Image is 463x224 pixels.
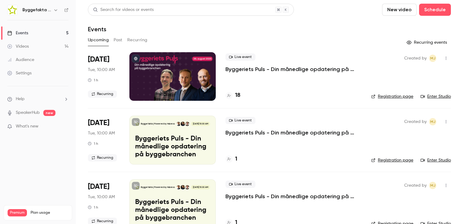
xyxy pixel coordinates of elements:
[235,155,237,163] h4: 1
[16,110,40,116] a: SpeakerHub
[88,78,98,83] div: 1 h
[225,91,240,100] a: 18
[235,91,240,100] h4: 18
[135,135,210,158] p: Byggeriets Puls - Din månedlige opdatering på byggebranchen
[88,154,117,161] span: Recurring
[31,210,68,215] span: Plan usage
[61,124,68,129] iframe: Noticeable Trigger
[429,182,436,189] span: Mads Toft Jensen
[88,205,98,210] div: 1 h
[185,185,189,189] img: Rasmus Schulian
[371,157,413,163] a: Registration page
[88,52,120,101] div: Aug 26 Tue, 10:00 AM (Europe/Copenhagen)
[7,30,28,36] div: Events
[7,43,29,49] div: Videos
[181,122,185,126] img: Thomas Simonsen
[225,66,361,73] a: Byggeriets Puls - Din månedlige opdatering på byggebranchen
[371,93,413,100] a: Registration page
[404,55,427,62] span: Created by
[8,209,27,216] span: Premium
[88,67,115,73] span: Tue, 10:00 AM
[7,70,32,76] div: Settings
[88,25,106,33] h1: Events
[88,194,115,200] span: Tue, 10:00 AM
[88,130,115,136] span: Tue, 10:00 AM
[404,182,427,189] span: Created by
[88,55,109,64] span: [DATE]
[141,186,175,189] p: Byggefakta | Powered by Hubexo
[430,182,435,189] span: MJ
[225,193,361,200] a: Byggeriets Puls - Din månedlige opdatering på byggebranchen
[225,181,255,188] span: Live event
[88,118,109,128] span: [DATE]
[135,199,210,222] p: Byggeriets Puls - Din månedlige opdatering på byggebranchen
[88,35,109,45] button: Upcoming
[22,7,51,13] h6: Byggefakta | Powered by Hubexo
[421,93,451,100] a: Enter Studio
[16,96,25,102] span: Help
[176,122,181,126] img: Lasse Lundqvist
[225,53,255,61] span: Live event
[8,5,17,15] img: Byggefakta | Powered by Hubexo
[404,118,427,125] span: Created by
[88,141,98,146] div: 1 h
[88,116,120,164] div: Sep 30 Tue, 10:00 AM (Europe/Copenhagen)
[404,38,451,47] button: Recurring events
[114,35,122,45] button: Past
[185,122,189,126] img: Rasmus Schulian
[421,157,451,163] a: Enter Studio
[181,185,185,189] img: Thomas Simonsen
[419,4,451,16] button: Schedule
[88,90,117,98] span: Recurring
[191,122,210,126] span: [DATE] 10:00 AM
[7,96,68,102] li: help-dropdown-opener
[382,4,417,16] button: New video
[430,118,435,125] span: MJ
[127,35,148,45] button: Recurring
[191,185,210,189] span: [DATE] 10:00 AM
[225,129,361,136] a: Byggeriets Puls - Din månedlige opdatering på byggebranchen
[129,116,216,164] a: Byggeriets Puls - Din månedlige opdatering på byggebranchenByggefakta | Powered by HubexoRasmus S...
[176,185,181,189] img: Lasse Lundqvist
[88,182,109,192] span: [DATE]
[429,118,436,125] span: Mads Toft Jensen
[7,57,34,63] div: Audience
[430,55,435,62] span: MJ
[43,110,55,116] span: new
[141,122,175,125] p: Byggefakta | Powered by Hubexo
[16,123,38,130] span: What's new
[225,117,255,124] span: Live event
[429,55,436,62] span: Mads Toft Jensen
[225,155,237,163] a: 1
[93,7,154,13] div: Search for videos or events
